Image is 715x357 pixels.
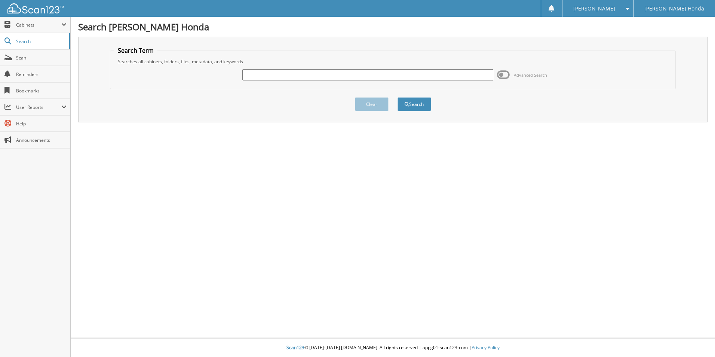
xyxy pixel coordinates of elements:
[678,321,715,357] iframe: Chat Widget
[7,3,64,13] img: scan123-logo-white.svg
[286,344,304,351] span: Scan123
[514,72,547,78] span: Advanced Search
[16,120,67,127] span: Help
[71,339,715,357] div: © [DATE]-[DATE] [DOMAIN_NAME]. All rights reserved | appg01-scan123-com |
[78,21,708,33] h1: Search [PERSON_NAME] Honda
[16,55,67,61] span: Scan
[472,344,500,351] a: Privacy Policy
[16,22,61,28] span: Cabinets
[16,38,65,45] span: Search
[16,104,61,110] span: User Reports
[114,46,157,55] legend: Search Term
[355,97,389,111] button: Clear
[114,58,672,65] div: Searches all cabinets, folders, files, metadata, and keywords
[16,71,67,77] span: Reminders
[573,6,615,11] span: [PERSON_NAME]
[16,88,67,94] span: Bookmarks
[398,97,431,111] button: Search
[644,6,704,11] span: [PERSON_NAME] Honda
[16,137,67,143] span: Announcements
